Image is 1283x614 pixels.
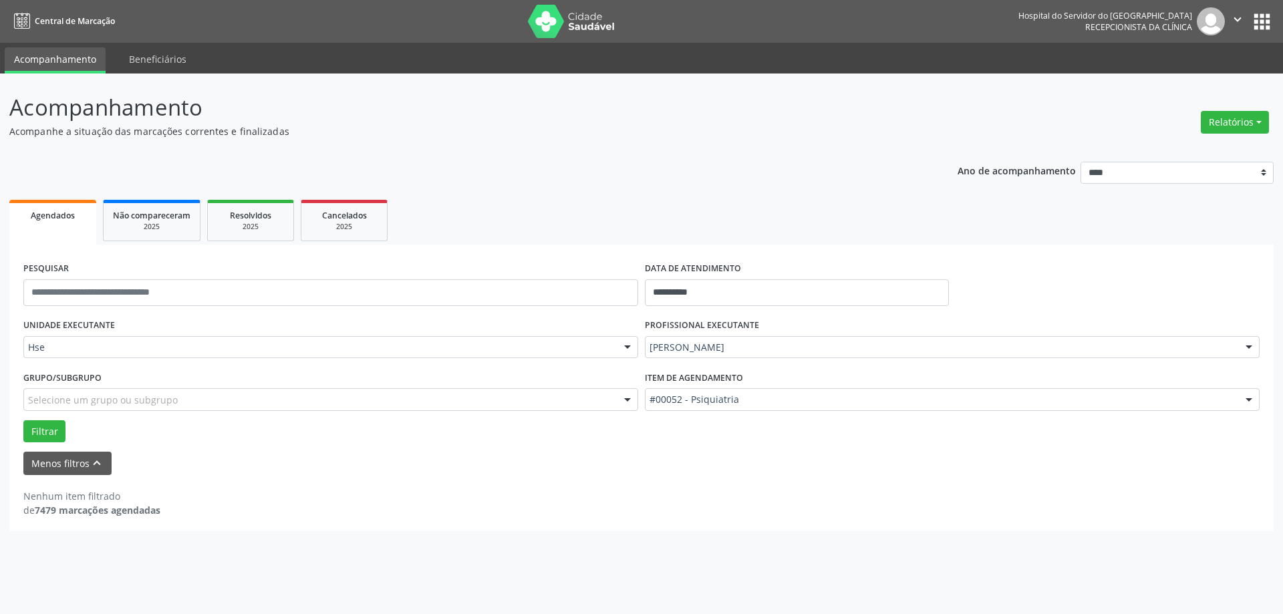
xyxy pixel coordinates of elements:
[958,162,1076,178] p: Ano de acompanhamento
[113,210,190,221] span: Não compareceram
[23,452,112,475] button: Menos filtroskeyboard_arrow_up
[1201,111,1269,134] button: Relatórios
[1018,10,1192,21] div: Hospital do Servidor do [GEOGRAPHIC_DATA]
[9,10,115,32] a: Central de Marcação
[23,489,160,503] div: Nenhum item filtrado
[113,222,190,232] div: 2025
[1250,10,1274,33] button: apps
[35,504,160,516] strong: 7479 marcações agendadas
[23,259,69,279] label: PESQUISAR
[645,315,759,336] label: PROFISSIONAL EXECUTANTE
[28,341,611,354] span: Hse
[1225,7,1250,35] button: 
[23,367,102,388] label: Grupo/Subgrupo
[311,222,378,232] div: 2025
[650,341,1232,354] span: [PERSON_NAME]
[322,210,367,221] span: Cancelados
[90,456,104,470] i: keyboard_arrow_up
[217,222,284,232] div: 2025
[645,259,741,279] label: DATA DE ATENDIMENTO
[645,367,743,388] label: Item de agendamento
[35,15,115,27] span: Central de Marcação
[23,503,160,517] div: de
[5,47,106,73] a: Acompanhamento
[230,210,271,221] span: Resolvidos
[9,91,894,124] p: Acompanhamento
[31,210,75,221] span: Agendados
[9,124,894,138] p: Acompanhe a situação das marcações correntes e finalizadas
[1197,7,1225,35] img: img
[1085,21,1192,33] span: Recepcionista da clínica
[23,315,115,336] label: UNIDADE EXECUTANTE
[1230,12,1245,27] i: 
[120,47,196,71] a: Beneficiários
[650,393,1232,406] span: #00052 - Psiquiatria
[28,393,178,407] span: Selecione um grupo ou subgrupo
[23,420,65,443] button: Filtrar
